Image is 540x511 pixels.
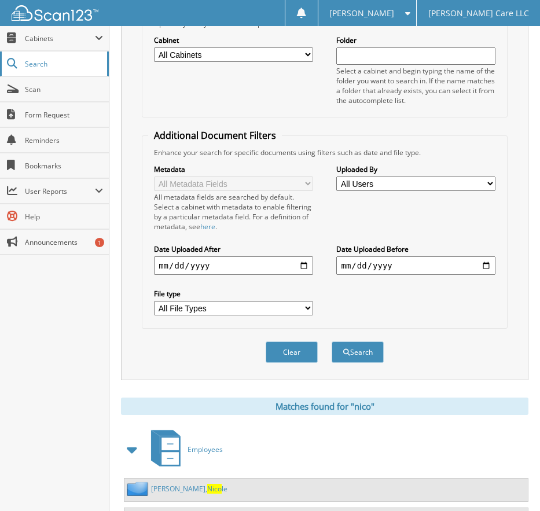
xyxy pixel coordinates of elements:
[25,84,103,94] span: Scan
[154,192,313,231] div: All metadata fields are searched by default. Select a cabinet with metadata to enable filtering b...
[154,164,313,174] label: Metadata
[329,10,394,17] span: [PERSON_NAME]
[336,35,495,45] label: Folder
[25,186,95,196] span: User Reports
[428,10,529,17] span: [PERSON_NAME] Care LLC
[336,164,495,174] label: Uploaded By
[148,129,282,142] legend: Additional Document Filters
[25,161,103,171] span: Bookmarks
[266,341,318,363] button: Clear
[148,148,501,157] div: Enhance your search for specific documents using filters such as date and file type.
[154,289,313,299] label: File type
[12,5,98,21] img: scan123-logo-white.svg
[154,35,313,45] label: Cabinet
[154,256,313,275] input: start
[25,212,103,222] span: Help
[207,484,222,494] span: Nico
[336,66,495,105] div: Select a cabinet and begin typing the name of the folder you want to search in. If the name match...
[336,256,495,275] input: end
[95,238,104,247] div: 1
[188,444,223,454] span: Employees
[144,427,223,472] a: Employees
[200,222,215,231] a: here
[25,59,101,69] span: Search
[25,135,103,145] span: Reminders
[127,481,151,496] img: folder2.png
[332,341,384,363] button: Search
[25,237,103,247] span: Announcements
[25,34,95,43] span: Cabinets
[154,244,313,254] label: Date Uploaded After
[336,244,495,254] label: Date Uploaded Before
[121,398,528,415] div: Matches found for "nico"
[25,110,103,120] span: Form Request
[151,484,227,494] a: [PERSON_NAME],Nicole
